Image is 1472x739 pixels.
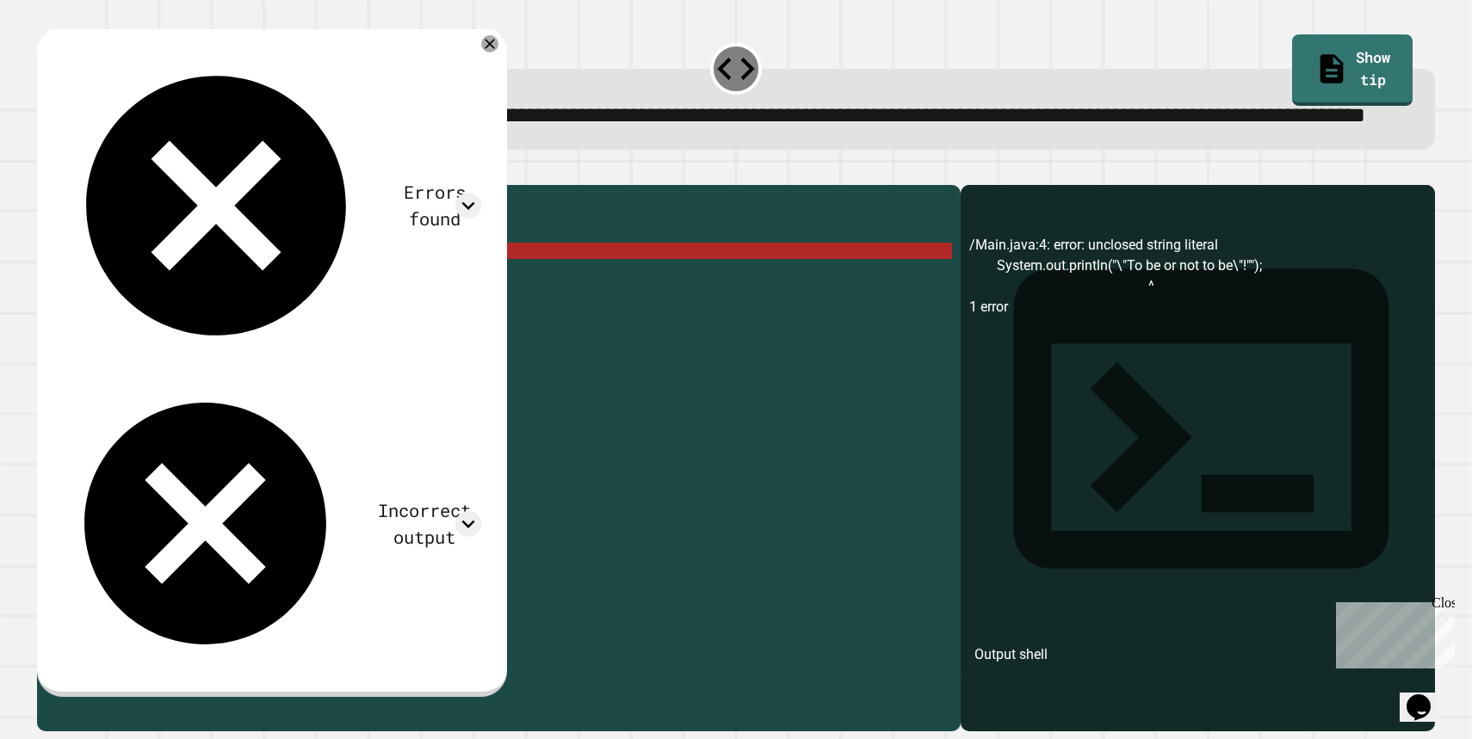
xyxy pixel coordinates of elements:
[1329,595,1455,668] iframe: chat widget
[368,497,481,551] div: Incorrect output
[7,7,119,109] div: Chat with us now!Close
[1400,670,1455,722] iframe: chat widget
[969,235,1427,732] div: /Main.java:4: error: unclosed string literal System.out.println("\"To be or not to be\"!""); ^ 1 ...
[1292,34,1413,106] a: Show tip
[389,179,481,232] div: Errors found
